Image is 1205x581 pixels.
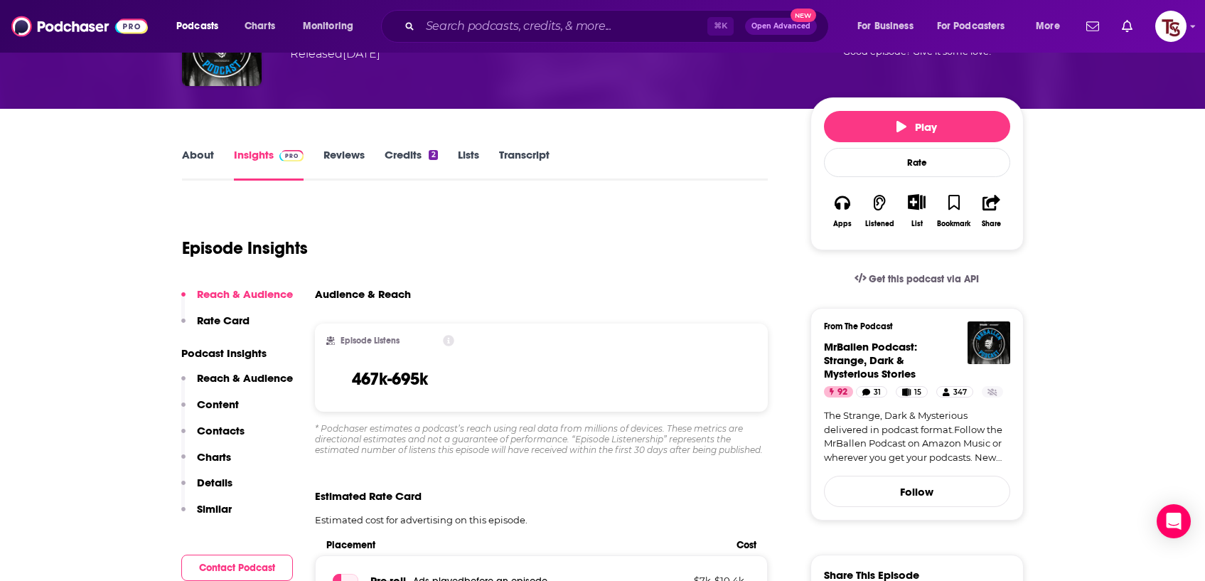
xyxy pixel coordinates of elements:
p: Podcast Insights [181,346,293,360]
h2: Episode Listens [341,336,400,346]
span: Monitoring [303,16,353,36]
p: Details [197,476,232,489]
button: Listened [861,185,898,237]
img: Podchaser Pro [279,150,304,161]
a: Reviews [323,148,365,181]
button: Details [181,476,232,502]
a: MrBallen Podcast: Strange, Dark & Mysterious Stories [824,340,917,380]
p: Content [197,398,239,411]
span: Play [896,120,937,134]
input: Search podcasts, credits, & more... [420,15,707,38]
a: Credits2 [385,148,437,181]
h1: Episode Insights [182,238,308,259]
span: Estimated Rate Card [315,489,422,503]
button: Reach & Audience [181,287,293,314]
span: 347 [953,385,967,400]
a: Charts [235,15,284,38]
button: Open AdvancedNew [745,18,817,35]
button: Bookmark [936,185,973,237]
button: Reach & Audience [181,371,293,398]
button: Play [824,111,1010,142]
button: Show profile menu [1155,11,1187,42]
a: 31 [856,386,887,398]
a: Lists [458,148,479,181]
span: For Business [857,16,914,36]
a: Show notifications dropdown [1116,14,1138,38]
span: Open Advanced [751,23,810,30]
img: User Profile [1155,11,1187,42]
span: For Podcasters [937,16,1005,36]
span: 31 [874,385,881,400]
button: open menu [1026,15,1078,38]
span: Podcasts [176,16,218,36]
p: Rate Card [197,314,250,327]
a: Show notifications dropdown [1081,14,1105,38]
button: Contacts [181,424,245,450]
span: Placement [326,539,725,551]
div: Search podcasts, credits, & more... [395,10,842,43]
a: 15 [896,386,928,398]
button: Share [973,185,1009,237]
button: Similar [181,502,232,528]
button: Content [181,398,239,424]
span: 92 [837,385,847,400]
span: ⌘ K [707,17,734,36]
a: 347 [936,386,973,398]
a: Get this podcast via API [843,262,991,297]
button: Show More Button [902,194,931,210]
div: Show More ButtonList [898,185,935,237]
a: About [182,148,214,181]
span: New [791,9,816,22]
h3: 467k-695k [352,368,428,390]
p: Estimated cost for advertising on this episode. [315,514,768,526]
a: InsightsPodchaser Pro [234,148,304,181]
a: 92 [824,386,853,398]
span: Cost [737,539,756,551]
div: 2 [429,150,437,160]
div: Open Intercom Messenger [1157,504,1191,538]
img: MrBallen Podcast: Strange, Dark & Mysterious Stories [968,321,1010,364]
button: Rate Card [181,314,250,340]
button: Contact Podcast [181,555,293,581]
div: Apps [833,220,852,228]
div: * Podchaser estimates a podcast’s reach using real data from millions of devices. These metrics a... [315,423,768,455]
button: open menu [928,15,1026,38]
button: open menu [293,15,372,38]
div: Rate [824,148,1010,177]
p: Contacts [197,424,245,437]
p: Reach & Audience [197,371,293,385]
img: Podchaser - Follow, Share and Rate Podcasts [11,13,148,40]
div: Listened [865,220,894,228]
h3: Audience & Reach [315,287,411,301]
div: Released [DATE] [290,46,380,63]
p: Similar [197,502,232,516]
p: Charts [197,450,231,464]
span: Logged in as TvSMediaGroup [1155,11,1187,42]
a: The Strange, Dark & Mysterious delivered in podcast format.Follow the MrBallen Podcast on Amazon ... [824,409,1010,464]
button: open menu [166,15,237,38]
span: Charts [245,16,275,36]
button: open menu [847,15,931,38]
h3: From The Podcast [824,321,999,331]
a: Transcript [499,148,550,181]
span: More [1036,16,1060,36]
div: Share [982,220,1001,228]
span: 15 [914,385,921,400]
div: List [911,219,923,228]
div: Bookmark [937,220,970,228]
p: Reach & Audience [197,287,293,301]
button: Charts [181,450,231,476]
button: Follow [824,476,1010,507]
button: Apps [824,185,861,237]
span: Get this podcast via API [869,273,979,285]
